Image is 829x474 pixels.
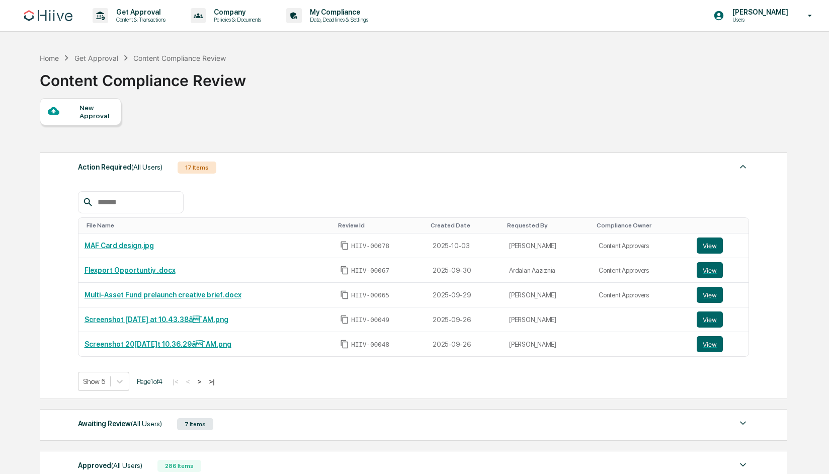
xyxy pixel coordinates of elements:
[427,307,503,332] td: 2025-09-26
[178,162,216,174] div: 17 Items
[131,163,162,171] span: (All Users)
[131,420,162,428] span: (All Users)
[724,8,793,16] p: [PERSON_NAME]
[697,262,723,278] button: View
[697,311,742,328] a: View
[593,258,691,283] td: Content Approvers
[593,283,691,307] td: Content Approvers
[597,222,687,229] div: Toggle SortBy
[503,233,593,258] td: [PERSON_NAME]
[503,332,593,356] td: [PERSON_NAME]
[699,222,744,229] div: Toggle SortBy
[108,16,171,23] p: Content & Transactions
[302,8,373,16] p: My Compliance
[427,258,503,283] td: 2025-09-30
[503,283,593,307] td: [PERSON_NAME]
[24,10,72,21] img: logo
[697,336,742,352] a: View
[697,262,742,278] a: View
[137,377,162,385] span: Page 1 of 4
[503,258,593,283] td: Ardalan Aaziznia
[85,266,176,274] a: Flexport Opportuntiy .docx
[697,238,723,254] button: View
[697,287,723,303] button: View
[340,266,349,275] span: Copy Id
[78,459,142,472] div: Approved
[593,233,691,258] td: Content Approvers
[340,241,349,250] span: Copy Id
[85,340,231,348] a: Screenshot 20[DATE]t 10.36.29â¯AM.png
[157,460,201,472] div: 286 Items
[206,377,217,386] button: >|
[85,291,241,299] a: Multi-Asset Fund prelaunch creative brief.docx
[87,222,330,229] div: Toggle SortBy
[108,8,171,16] p: Get Approval
[74,54,118,62] div: Get Approval
[206,8,266,16] p: Company
[507,222,589,229] div: Toggle SortBy
[351,242,389,250] span: HIIV-00078
[351,267,389,275] span: HIIV-00067
[427,332,503,356] td: 2025-09-26
[195,377,205,386] button: >
[340,315,349,324] span: Copy Id
[85,315,228,324] a: Screenshot [DATE] at 10.43.38â¯AM.png
[78,417,162,430] div: Awaiting Review
[697,287,742,303] a: View
[697,311,723,328] button: View
[340,340,349,349] span: Copy Id
[206,16,266,23] p: Policies & Documents
[737,161,749,173] img: caret
[351,291,389,299] span: HIIV-00065
[697,238,742,254] a: View
[170,377,182,386] button: |<
[85,242,154,250] a: MAF Card design.jpg
[427,283,503,307] td: 2025-09-29
[340,290,349,299] span: Copy Id
[302,16,373,23] p: Data, Deadlines & Settings
[78,161,162,174] div: Action Required
[351,341,389,349] span: HIIV-00048
[427,233,503,258] td: 2025-10-03
[133,54,226,62] div: Content Compliance Review
[351,316,389,324] span: HIIV-00049
[503,307,593,332] td: [PERSON_NAME]
[183,377,193,386] button: <
[338,222,423,229] div: Toggle SortBy
[737,417,749,429] img: caret
[697,336,723,352] button: View
[40,54,59,62] div: Home
[111,461,142,469] span: (All Users)
[40,63,246,90] div: Content Compliance Review
[724,16,793,23] p: Users
[431,222,499,229] div: Toggle SortBy
[177,418,213,430] div: 7 Items
[737,459,749,471] img: caret
[79,104,113,120] div: New Approval
[797,441,824,468] iframe: Open customer support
